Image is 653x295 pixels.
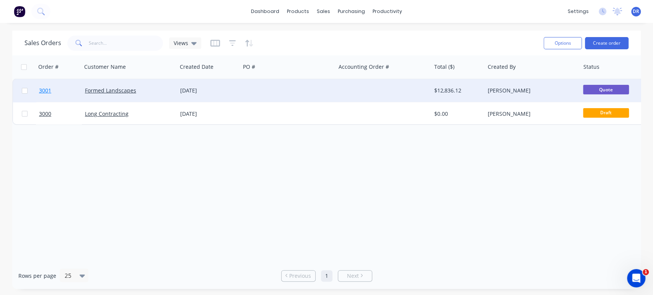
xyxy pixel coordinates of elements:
[283,6,313,17] div: products
[488,63,516,71] div: Created By
[278,270,375,282] ul: Pagination
[488,87,573,94] div: [PERSON_NAME]
[282,272,315,280] a: Previous page
[39,79,85,102] a: 3001
[24,39,61,47] h1: Sales Orders
[14,6,25,17] img: Factory
[243,63,255,71] div: PO #
[38,63,59,71] div: Order #
[334,6,369,17] div: purchasing
[85,87,136,94] a: Formed Landscapes
[434,110,479,118] div: $0.00
[85,110,129,117] a: Long Contracting
[321,270,332,282] a: Page 1 is your current page
[338,272,372,280] a: Next page
[583,108,629,118] span: Draft
[39,87,51,94] span: 3001
[174,39,188,47] span: Views
[643,269,649,275] span: 1
[247,6,283,17] a: dashboard
[583,63,599,71] div: Status
[347,272,359,280] span: Next
[583,85,629,94] span: Quote
[633,8,639,15] span: DR
[89,36,163,51] input: Search...
[39,110,51,118] span: 3000
[369,6,406,17] div: productivity
[180,110,237,118] div: [DATE]
[564,6,593,17] div: settings
[84,63,126,71] div: Customer Name
[544,37,582,49] button: Options
[180,63,213,71] div: Created Date
[339,63,389,71] div: Accounting Order #
[289,272,311,280] span: Previous
[488,110,573,118] div: [PERSON_NAME]
[39,102,85,125] a: 3000
[434,63,454,71] div: Total ($)
[180,87,237,94] div: [DATE]
[18,272,56,280] span: Rows per page
[627,269,645,287] iframe: Intercom live chat
[585,37,629,49] button: Create order
[313,6,334,17] div: sales
[434,87,479,94] div: $12,836.12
